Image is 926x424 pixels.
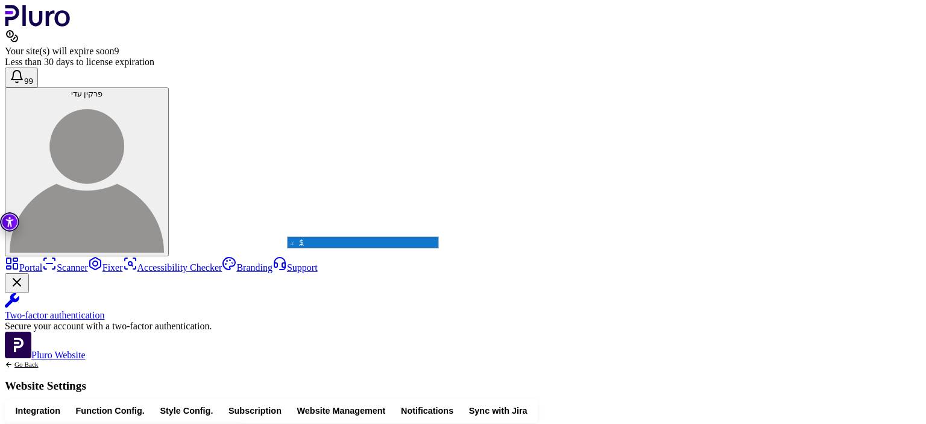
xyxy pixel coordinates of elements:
[68,402,153,420] button: Function Config.
[299,238,304,247] span: $
[5,310,921,321] div: Two-factor authentication
[160,405,213,417] span: Style Config.
[401,405,453,417] span: Notifications
[5,87,169,256] button: פרקין עדיפרקין עדי
[297,405,386,417] span: Website Management
[222,262,272,273] a: Branding
[5,350,86,360] a: Open Pluro Website
[8,402,68,420] button: Integration
[88,262,123,273] a: Fixer
[5,361,86,369] a: Back to previous screen
[5,46,921,57] div: Your site(s) will expire soon
[5,57,921,68] div: Less than 30 days to license expiration
[123,262,222,273] a: Accessibility Checker
[288,237,438,248] ul: Completions
[76,405,145,417] span: Function Config.
[272,262,318,273] a: Support
[393,402,461,420] button: Notifications
[114,46,119,56] span: 9
[5,68,38,87] button: Open notifications, you have 382 new notifications
[5,321,921,332] div: Secure your account with a two-factor authentication.
[469,405,528,417] span: Sync with Jira
[5,18,71,28] a: Logo
[16,405,60,417] span: Integration
[153,402,221,420] button: Style Config.
[228,405,282,417] span: Subscription
[42,262,88,273] a: Scanner
[5,380,86,391] h1: Website Settings
[24,77,33,86] span: 99
[5,273,29,293] button: Close Two-factor authentication notification
[5,293,921,321] a: Two-factor authentication
[71,89,103,98] span: פרקין עדי
[5,256,921,361] aside: Sidebar menu
[289,402,393,420] button: Website Management
[5,262,42,273] a: Portal
[461,402,535,420] button: Sync with Jira
[221,402,289,420] button: Subscription
[10,98,164,253] img: פרקין עדי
